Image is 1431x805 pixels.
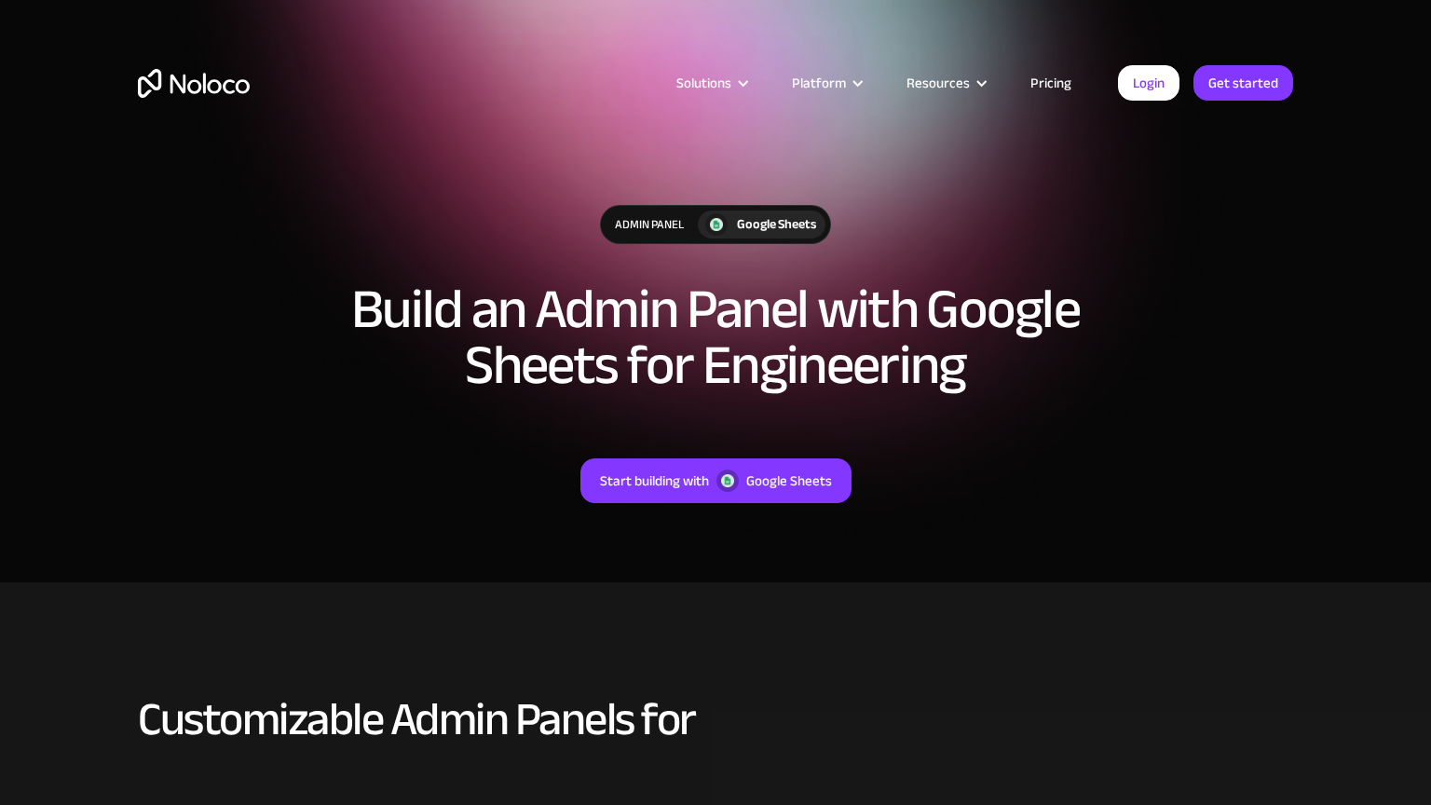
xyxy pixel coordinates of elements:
[746,469,832,493] div: Google Sheets
[676,71,731,95] div: Solutions
[138,69,250,98] a: home
[1193,65,1293,101] a: Get started
[653,71,769,95] div: Solutions
[737,214,816,235] div: Google Sheets
[1007,71,1095,95] a: Pricing
[906,71,970,95] div: Resources
[296,281,1135,393] h1: Build an Admin Panel with Google Sheets for Engineering
[883,71,1007,95] div: Resources
[769,71,883,95] div: Platform
[138,694,1293,744] h2: Customizable Admin Panels for
[601,206,698,243] div: Admin Panel
[580,458,852,503] a: Start building withGoogle Sheets
[792,71,846,95] div: Platform
[1118,65,1179,101] a: Login
[600,469,709,493] div: Start building with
